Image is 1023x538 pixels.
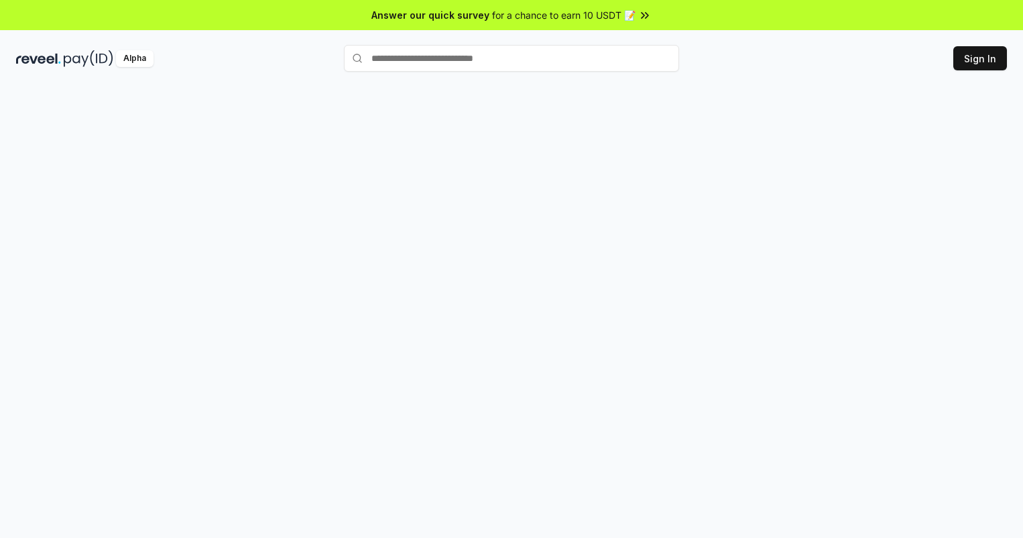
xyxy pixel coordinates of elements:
img: pay_id [64,50,113,67]
img: reveel_dark [16,50,61,67]
button: Sign In [953,46,1007,70]
span: for a chance to earn 10 USDT 📝 [492,8,636,22]
div: Alpha [116,50,154,67]
span: Answer our quick survey [371,8,489,22]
